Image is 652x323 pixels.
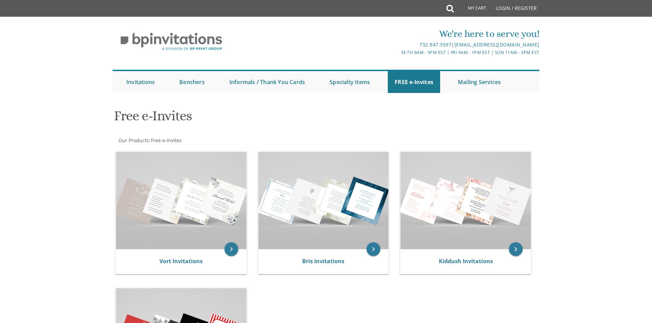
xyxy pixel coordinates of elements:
[255,49,539,56] div: M-Th 9am - 5pm EST | Fri 9am - 1pm EST | Sun 11am - 3pm EST
[151,137,182,144] span: Free e-Invites
[255,27,539,41] div: We're here to serve you!
[323,71,377,93] a: Specialty Items
[455,41,539,48] a: [EMAIL_ADDRESS][DOMAIN_NAME]
[113,27,230,56] img: BP Invitation Loft
[400,152,531,249] img: Kiddush Invitations
[509,242,523,256] a: keyboard_arrow_right
[150,137,182,144] a: Free e-Invites
[114,108,393,129] h1: Free e-Invites
[118,137,149,144] a: Our Products
[453,1,491,18] a: My Cart
[302,257,344,265] a: Bris Invitations
[419,41,451,48] a: 732.947.3597
[367,242,380,256] a: keyboard_arrow_right
[258,152,389,249] img: Bris Invitations
[451,71,508,93] a: Mailing Services
[159,257,203,265] a: Vort Invitations
[116,152,246,249] img: Vort Invitations
[222,71,312,93] a: Informals / Thank You Cards
[388,71,440,93] a: FREE e-Invites
[439,257,493,265] a: Kiddush Invitations
[225,242,238,256] a: keyboard_arrow_right
[113,137,326,144] div: :
[172,71,212,93] a: Benchers
[119,71,162,93] a: Invitations
[255,41,539,49] div: |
